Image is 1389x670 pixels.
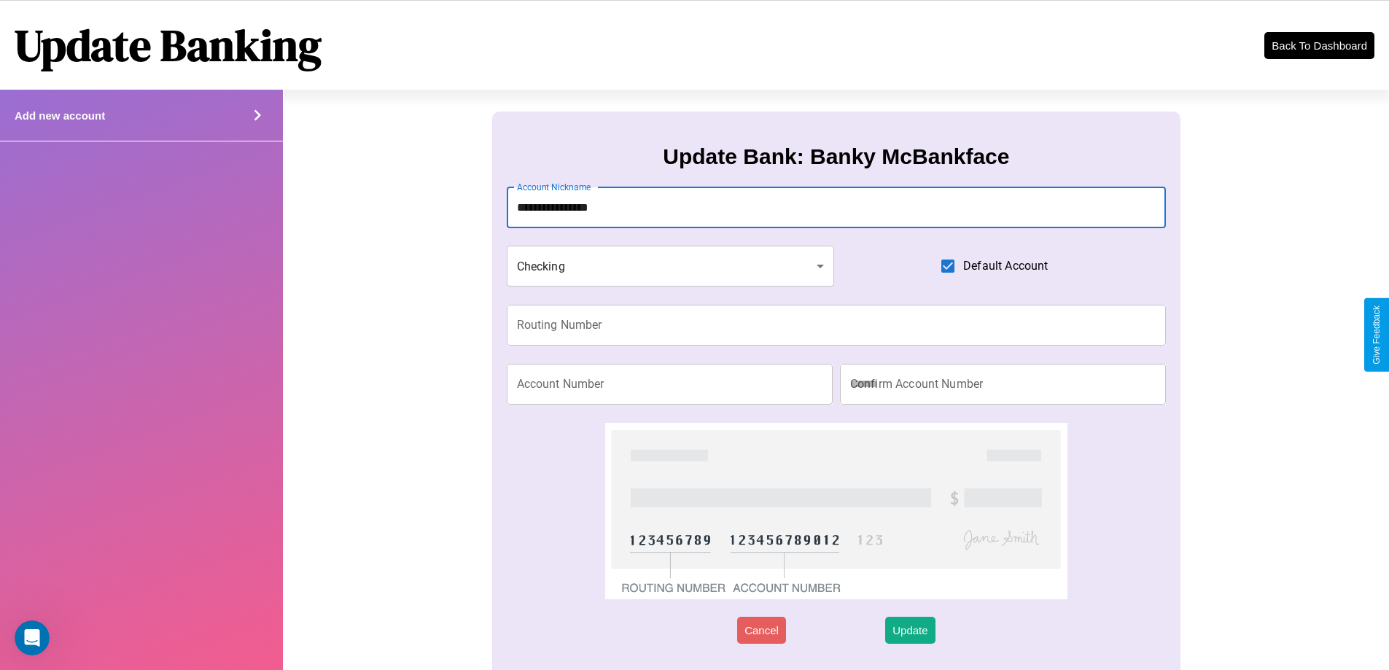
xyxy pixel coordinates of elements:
div: Give Feedback [1372,305,1382,365]
label: Account Nickname [517,181,591,193]
iframe: Intercom live chat [15,620,50,655]
div: Checking [507,246,835,287]
img: check [605,423,1067,599]
h3: Update Bank: Banky McBankface [663,144,1009,169]
h1: Update Banking [15,15,322,75]
button: Update [885,617,935,644]
button: Cancel [737,617,786,644]
h4: Add new account [15,109,105,122]
button: Back To Dashboard [1264,32,1374,59]
span: Default Account [963,257,1048,275]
